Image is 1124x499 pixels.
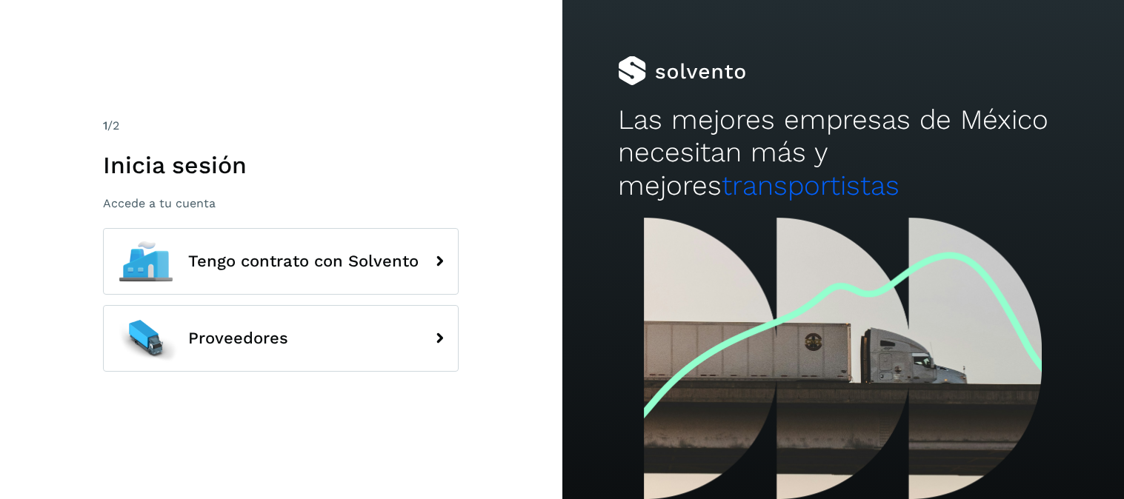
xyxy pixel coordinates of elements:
[188,329,288,347] span: Proveedores
[618,104,1068,202] h2: Las mejores empresas de México necesitan más y mejores
[103,151,459,179] h1: Inicia sesión
[103,117,459,135] div: /2
[103,305,459,372] button: Proveedores
[103,228,459,295] button: Tengo contrato con Solvento
[103,196,459,210] p: Accede a tu cuenta
[103,118,107,133] span: 1
[722,170,899,201] span: transportistas
[188,252,419,270] span: Tengo contrato con Solvento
